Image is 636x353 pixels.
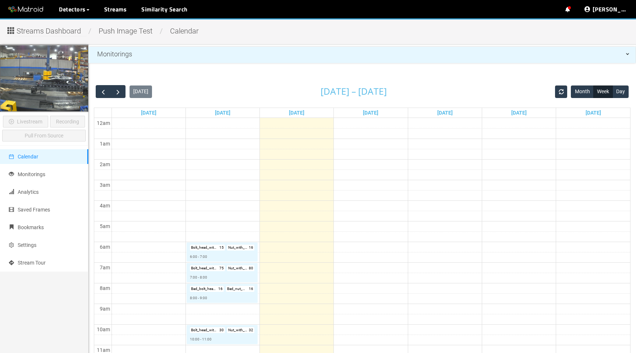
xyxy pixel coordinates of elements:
p: Bolt_head_with_washer : [191,245,219,251]
span: / [158,27,165,35]
div: 12am [95,119,112,127]
button: Previous Week [96,85,111,98]
div: 5am [98,222,112,230]
button: Next Week [110,85,126,98]
p: 6:00 - 7:00 [190,254,207,260]
a: Go to October 5, 2025 [139,108,158,118]
button: [DATE] [130,85,152,98]
a: Similarity Search [141,5,188,14]
p: Nut_with_washer : [228,265,248,271]
img: 68e43828da0d22970362a441_full.jpg [0,45,88,111]
span: Settings [18,242,36,248]
span: Streams Dashboard [17,25,81,37]
span: Saved Frames [18,207,50,213]
p: Bolt_head_with_washer : [191,265,219,271]
a: Go to October 10, 2025 [510,108,528,118]
p: 7:00 - 8:00 [190,275,207,280]
p: 8:00 - 9:00 [190,295,207,301]
p: 16 [249,245,253,251]
a: Streams [104,5,127,14]
div: 6am [98,243,112,251]
span: Push Image Test [93,27,158,35]
span: Monitorings [18,171,45,177]
p: Nut_with_washer : [228,327,248,333]
button: Streams Dashboard [6,24,86,36]
p: 16 [249,286,253,292]
div: 10am [95,325,112,333]
a: Go to October 7, 2025 [287,108,306,118]
a: Go to October 6, 2025 [213,108,232,118]
span: Bookmarks [18,224,44,230]
p: 80 [249,265,253,271]
span: setting [9,242,14,248]
p: 30 [219,327,224,333]
button: Recording [50,116,85,127]
p: 10:00 - 11:00 [190,336,212,342]
div: 4am [98,202,112,210]
div: 3am [98,181,112,189]
p: Nut_with_washer : [228,245,248,251]
span: calendar [9,154,14,159]
span: Detectors [59,5,86,14]
div: 2am [98,160,112,168]
p: Bad_nut_without_washer : [227,286,248,292]
span: / [86,27,93,35]
button: Day [612,85,629,98]
a: Streams Dashboard [6,29,86,35]
div: 8am [98,284,112,292]
div: 1am [98,140,112,148]
span: Monitorings [97,50,132,58]
button: play-circleLivestream [3,116,48,127]
a: Go to October 8, 2025 [361,108,380,118]
div: 7am [98,263,112,272]
a: Go to October 11, 2025 [584,108,603,118]
p: 16 [218,286,223,292]
p: 32 [249,327,253,333]
p: Bolt_head_with_washer : [191,327,219,333]
div: Monitorings [88,47,636,62]
h2: [DATE] – [DATE] [321,87,387,97]
span: Calendar [18,154,38,160]
button: Week [593,85,613,98]
a: Go to October 9, 2025 [436,108,454,118]
div: 9am [98,305,112,313]
span: Analytics [18,189,39,195]
p: 75 [219,265,224,271]
p: Bad_bolt_head_without_washer : [191,286,218,292]
span: calendar [165,27,204,35]
button: Month [571,85,593,98]
img: Matroid logo [7,4,44,15]
p: 15 [219,245,224,251]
